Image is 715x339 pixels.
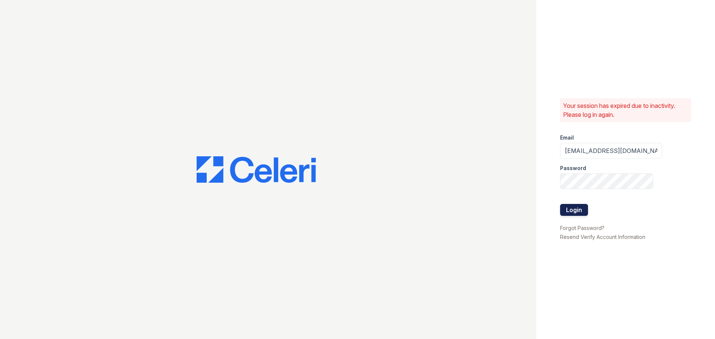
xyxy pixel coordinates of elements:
[560,134,574,141] label: Email
[560,225,604,231] a: Forgot Password?
[560,204,588,216] button: Login
[197,156,316,183] img: CE_Logo_Blue-a8612792a0a2168367f1c8372b55b34899dd931a85d93a1a3d3e32e68fde9ad4.png
[560,234,645,240] a: Resend Verify Account Information
[560,164,586,172] label: Password
[563,101,688,119] p: Your session has expired due to inactivity. Please log in again.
